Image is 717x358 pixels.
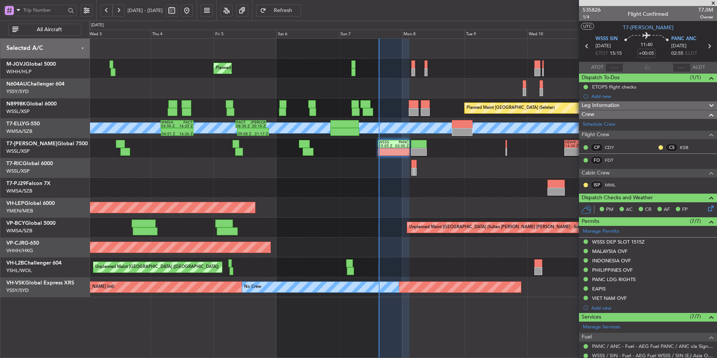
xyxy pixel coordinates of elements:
[161,124,177,128] div: 03:50 Z
[161,120,177,124] div: WMSA
[690,74,701,81] span: (1/1)
[6,128,32,135] a: WMSA/SZB
[565,144,580,148] div: 14:20 Z
[6,188,32,194] a: WMSA/SZB
[606,206,613,214] span: PM
[177,124,193,128] div: 16:25 Z
[465,30,527,39] div: Tue 9
[251,120,265,124] div: [PERSON_NAME]
[595,35,618,43] span: WSSS SIN
[693,64,705,71] span: ALDT
[680,144,697,151] a: KSB
[565,140,580,144] div: KEWR
[236,120,251,124] div: FACT
[591,64,603,71] span: ATOT
[623,24,673,32] span: T7-[PERSON_NAME]
[214,30,276,39] div: Fri 5
[276,30,339,39] div: Sat 6
[6,101,57,107] a: N8998KGlobal 6000
[582,313,601,322] span: Services
[95,262,219,273] div: Unplanned Maint [GEOGRAPHIC_DATA] ([GEOGRAPHIC_DATA])
[20,27,79,32] span: All Aircraft
[402,30,465,39] div: Mon 8
[645,206,651,214] span: CR
[394,140,409,144] div: PANC
[127,7,163,14] span: [DATE] - [DATE]
[6,68,31,75] a: WIHH/HLP
[592,286,606,292] div: EAPIS
[6,101,26,107] span: N8998K
[671,35,696,43] span: PANC ANC
[591,305,713,311] div: Add new
[6,161,53,166] a: T7-RICGlobal 6000
[6,280,74,286] a: VH-VSKGlobal Express XRS
[6,108,30,115] a: WSSL/XSP
[565,152,580,156] div: -
[592,295,627,301] div: VIET NAM OVF
[685,50,697,57] span: ELDT
[339,30,402,39] div: Sun 7
[626,206,633,214] span: AC
[605,63,623,72] input: --:--
[592,257,631,264] div: INDONESIA OVF
[591,93,713,99] div: Add new
[583,323,620,331] a: Manage Services
[251,124,265,128] div: 20:10 Z
[6,241,39,246] a: VP-CJRG-650
[151,30,213,39] div: Thu 4
[583,121,615,128] a: Schedule Crew
[409,222,589,233] div: Unplanned Maint [GEOGRAPHIC_DATA] (Sultan [PERSON_NAME] [PERSON_NAME] - Subang)
[592,267,633,273] div: PHILIPPINES OVF
[6,208,33,214] a: YMEN/MEB
[583,6,601,14] span: 535826
[592,84,636,90] div: ETOPS flight checks
[592,239,645,245] div: WSSS DEP SLOT 1515Z
[6,81,64,87] a: N604AUChallenger 604
[671,42,687,50] span: [DATE]
[6,260,61,266] a: VH-L2BChallenger 604
[690,313,701,320] span: (7/7)
[6,62,25,67] span: M-JGVJ
[466,102,555,114] div: Planned Maint [GEOGRAPHIC_DATA] (Seletar)
[6,201,24,206] span: VH-LEP
[582,169,610,177] span: Cabin Crew
[216,63,304,74] div: Planned Maint [GEOGRAPHIC_DATA] (Seletar)
[6,168,30,174] a: WSSL/XSP
[6,161,22,166] span: T7-RIC
[592,276,636,283] div: PANC LDG RIGHTS
[8,24,81,36] button: All Aircraft
[268,8,298,13] span: Refresh
[682,206,688,214] span: FP
[666,143,678,152] div: CS
[162,132,177,136] div: 04:01 Z
[244,281,261,293] div: No Crew
[610,50,622,57] span: 15:15
[236,124,251,128] div: 08:30 Z
[592,343,713,349] a: PANC / ANC - Fuel - AEG Fuel PANC / ANC via Signature (EJ Asia Only)
[582,110,594,119] span: Crew
[6,141,57,146] span: T7-[PERSON_NAME]
[605,144,622,151] a: CDY
[527,30,590,39] div: Wed 10
[6,181,26,186] span: T7-PJ29
[591,181,603,189] div: ISP
[6,88,29,95] a: YSSY/SYD
[591,143,603,152] div: CP
[583,14,601,20] span: 1/4
[664,206,670,214] span: AF
[581,23,594,30] button: UTC
[605,182,622,188] a: MML
[595,50,608,57] span: ETOT
[583,228,619,235] a: Manage Permits
[253,132,268,136] div: 21:17 Z
[23,5,66,16] input: Trip Number
[6,181,51,186] a: T7-PJ29Falcon 7X
[6,241,24,246] span: VP-CJR
[6,201,55,206] a: VH-LEPGlobal 6000
[379,140,394,144] div: WSSS
[592,248,627,254] div: MALAYSIA OVF
[91,22,104,29] div: [DATE]
[256,5,301,17] button: Refresh
[698,6,713,14] span: T7JIM
[6,121,40,126] a: T7-ELLYG-550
